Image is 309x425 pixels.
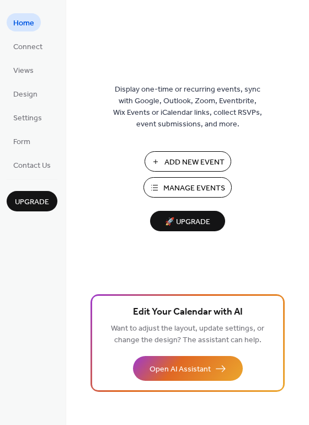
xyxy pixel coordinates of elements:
[13,160,51,172] span: Contact Us
[111,321,264,348] span: Want to adjust the layout, update settings, or change the design? The assistant can help.
[7,191,57,211] button: Upgrade
[7,13,41,31] a: Home
[13,18,34,29] span: Home
[150,211,225,231] button: 🚀 Upgrade
[7,37,49,55] a: Connect
[113,84,262,130] span: Display one-time or recurring events, sync with Google, Outlook, Zoom, Eventbrite, Wix Events or ...
[15,196,49,208] span: Upgrade
[7,108,49,126] a: Settings
[145,151,231,172] button: Add New Event
[150,364,211,375] span: Open AI Assistant
[7,132,37,150] a: Form
[7,61,40,79] a: Views
[133,356,243,381] button: Open AI Assistant
[13,136,30,148] span: Form
[13,113,42,124] span: Settings
[163,183,225,194] span: Manage Events
[133,305,243,320] span: Edit Your Calendar with AI
[13,41,42,53] span: Connect
[157,215,219,230] span: 🚀 Upgrade
[7,156,57,174] a: Contact Us
[143,177,232,198] button: Manage Events
[7,84,44,103] a: Design
[13,65,34,77] span: Views
[164,157,225,168] span: Add New Event
[13,89,38,100] span: Design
